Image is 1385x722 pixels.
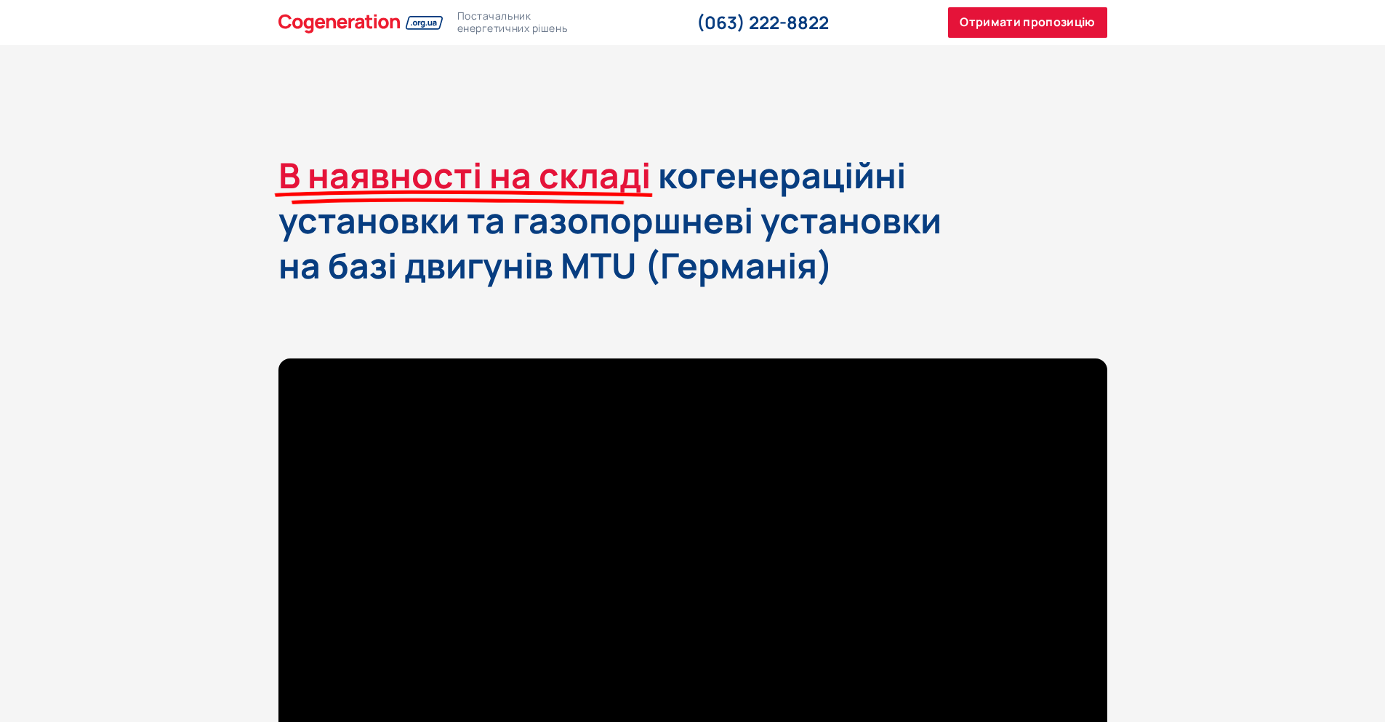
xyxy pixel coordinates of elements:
span: когенераційні установки та газопоршневі установки на базі двигунів MTU (Германія) [278,151,942,289]
span: Отримати пропозицію [960,13,1095,32]
a: (063) 222-8822 [696,10,829,34]
span: В наявності на складі [278,153,651,198]
a: Отримати пропозицію [948,7,1107,38]
h2: Постачальник енергетичних рішень [457,10,568,35]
